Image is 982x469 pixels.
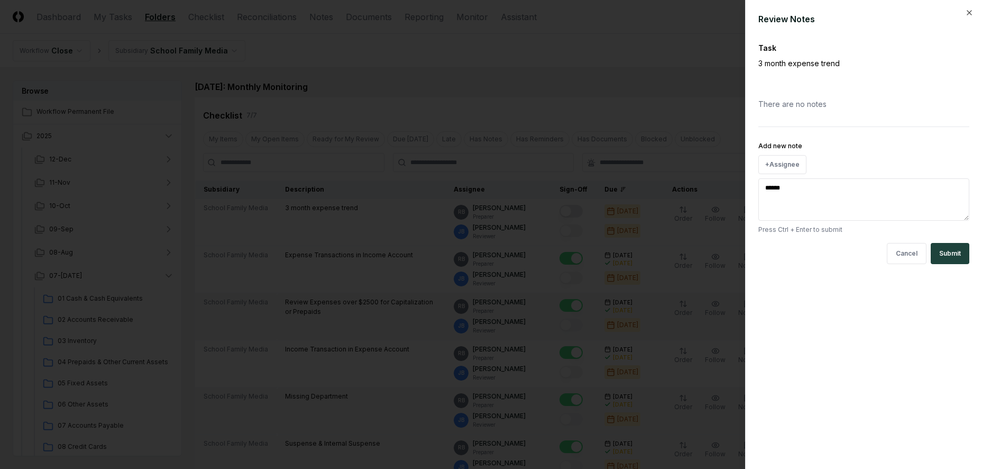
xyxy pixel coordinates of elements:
label: Add new note [758,142,802,150]
button: +Assignee [758,155,806,174]
p: 3 month expense trend [758,58,933,69]
div: Review Notes [758,13,969,25]
div: There are no notes [758,90,969,118]
div: Task [758,42,969,53]
button: Cancel [887,243,926,264]
p: Press Ctrl + Enter to submit [758,225,969,234]
button: Submit [931,243,969,264]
